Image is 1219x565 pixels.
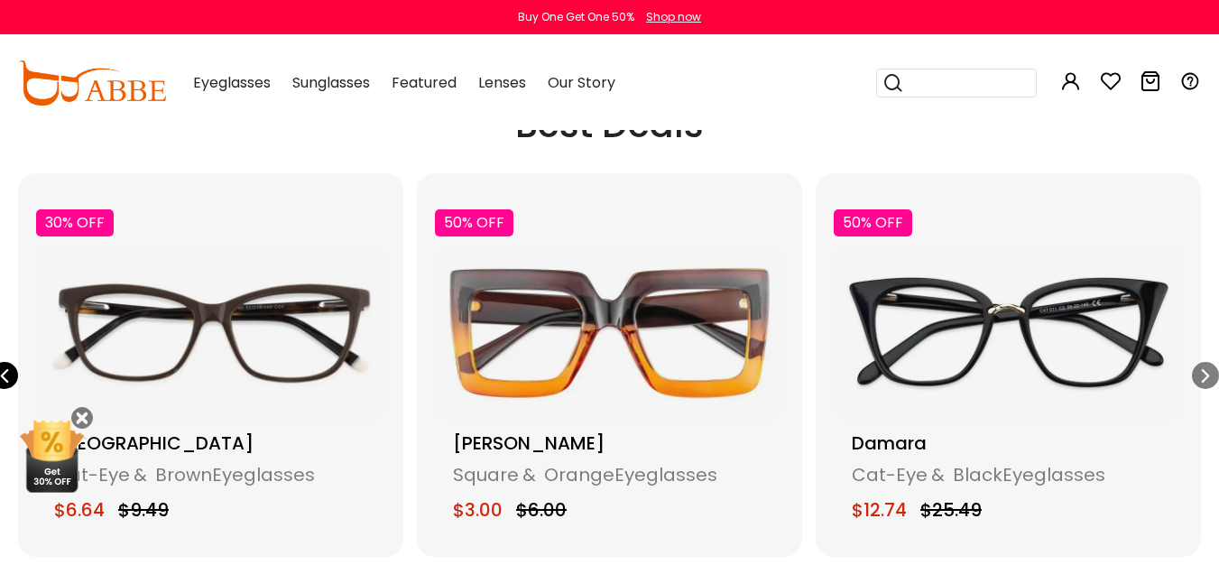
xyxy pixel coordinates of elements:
[453,430,766,457] div: [PERSON_NAME]
[911,497,982,523] span: $25.49
[417,173,802,557] div: 7 / 15
[928,462,948,487] span: &
[54,497,105,523] span: $6.64
[453,497,503,523] span: $3.00
[130,462,151,487] span: &
[507,497,567,523] span: $6.00
[292,72,370,93] span: Sunglasses
[18,60,166,106] img: abbeglasses.com
[852,497,907,523] span: $12.74
[18,103,1201,146] h2: Best Deals
[816,173,1201,557] div: 8 / 15
[637,9,701,24] a: Shop now
[109,497,169,523] span: $9.49
[834,245,1183,421] img: Damara
[36,245,385,421] img: Estonia
[852,430,1165,457] div: Damara
[36,209,114,236] div: 30% OFF
[435,245,784,421] img: Morrison
[193,72,271,93] span: Eyeglasses
[519,462,540,487] span: &
[417,173,802,557] a: 50% OFF Morrison [PERSON_NAME] Square& OrangeEyeglasses $3.00 $6.00
[816,173,1201,557] a: 50% OFF Damara Damara Cat-Eye& BlackEyeglasses $12.74 $25.49
[18,421,86,493] img: mini welcome offer
[18,173,403,557] a: 30% OFF Estonia [GEOGRAPHIC_DATA] Cat-Eye& BrownEyeglasses $6.64 $9.49
[852,464,1165,486] div: Cat-Eye Black Eyeglasses
[18,173,403,557] div: 6 / 15
[392,72,457,93] span: Featured
[54,430,367,457] div: [GEOGRAPHIC_DATA]
[453,464,766,486] div: Square Orange Eyeglasses
[478,72,526,93] span: Lenses
[1192,362,1219,389] div: Next slide
[646,9,701,25] div: Shop now
[834,209,912,236] div: 50% OFF
[548,72,615,93] span: Our Story
[54,464,367,486] div: Cat-Eye Brown Eyeglasses
[518,9,634,25] div: Buy One Get One 50%
[435,209,513,236] div: 50% OFF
